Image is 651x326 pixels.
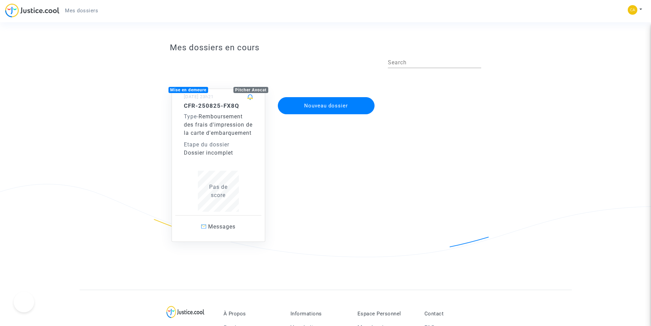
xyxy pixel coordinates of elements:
[209,184,228,198] span: Pas de score
[424,311,481,317] p: Contact
[184,102,253,109] h5: CFR-250825-FX8Q
[170,43,481,53] h3: Mes dossiers en cours
[166,306,204,318] img: logo-lg.svg
[290,311,347,317] p: Informations
[184,141,253,149] div: Etape du dossier
[184,94,214,99] small: [DATE] 23h21
[59,5,104,16] a: Mes dossiers
[5,3,59,17] img: jc-logo.svg
[65,8,98,14] span: Mes dossiers
[277,93,376,99] a: Nouveau dossier
[175,215,261,238] a: Messages
[628,5,637,15] img: 07641ef3a9788100727d3f3a202096ab
[223,311,280,317] p: À Propos
[165,75,272,242] a: Mise en demeurePitcher Avocat[DATE] 23h21CFR-250825-FX8QType-Remboursement des frais d'impression...
[233,87,268,93] div: Pitcher Avocat
[184,149,253,157] div: Dossier incomplet
[208,223,235,230] span: Messages
[168,87,208,93] div: Mise en demeure
[278,97,375,114] button: Nouveau dossier
[184,113,253,136] span: Remboursement des frais d'impression de la carte d'embarquement
[184,113,197,120] span: Type
[357,311,414,317] p: Espace Personnel
[184,113,199,120] span: -
[14,292,34,312] iframe: Help Scout Beacon - Open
